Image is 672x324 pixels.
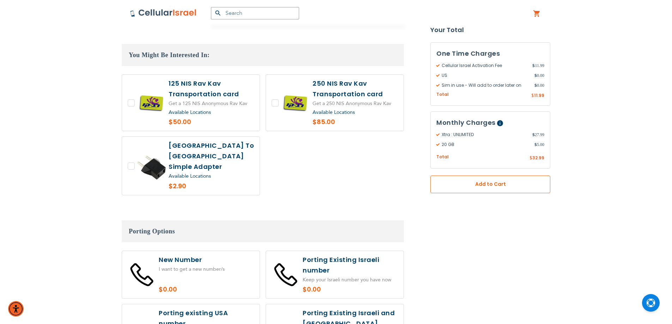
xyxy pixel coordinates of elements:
span: US [436,72,534,79]
span: Add to Cart [454,181,527,188]
a: Available Locations [169,173,211,179]
span: Xtra : UNLIMITED [436,132,532,138]
div: Accessibility Menu [8,301,24,317]
span: Cellular Israel Activation Fee [436,62,532,69]
span: Porting Options [129,228,175,235]
span: 11.99 [534,92,544,98]
input: Search [211,7,299,19]
span: $ [529,155,532,162]
span: $ [534,142,537,148]
a: Available Locations [169,109,211,116]
span: $ [532,62,535,69]
span: Sim in use - Will add to order later on [436,82,534,88]
h3: One Time Charges [436,48,544,59]
span: Total [436,154,449,161]
span: $ [532,132,535,138]
span: 11.99 [532,62,544,69]
strong: Your Total [430,25,550,35]
span: 5.00 [534,142,544,148]
span: $ [531,93,534,99]
span: Total [436,91,449,98]
span: 27.99 [532,132,544,138]
button: Add to Cart [430,176,550,193]
span: 32.99 [532,155,544,161]
img: Cellular Israel Logo [130,9,197,17]
span: $ [534,82,537,88]
span: 0.00 [534,82,544,88]
span: $ [534,72,537,79]
span: Help [497,121,503,127]
span: 0.00 [534,72,544,79]
span: You Might Be Interested In: [129,51,210,59]
span: 20 GB [436,142,534,148]
a: Available Locations [313,109,355,116]
span: Monthly Charges [436,118,496,127]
